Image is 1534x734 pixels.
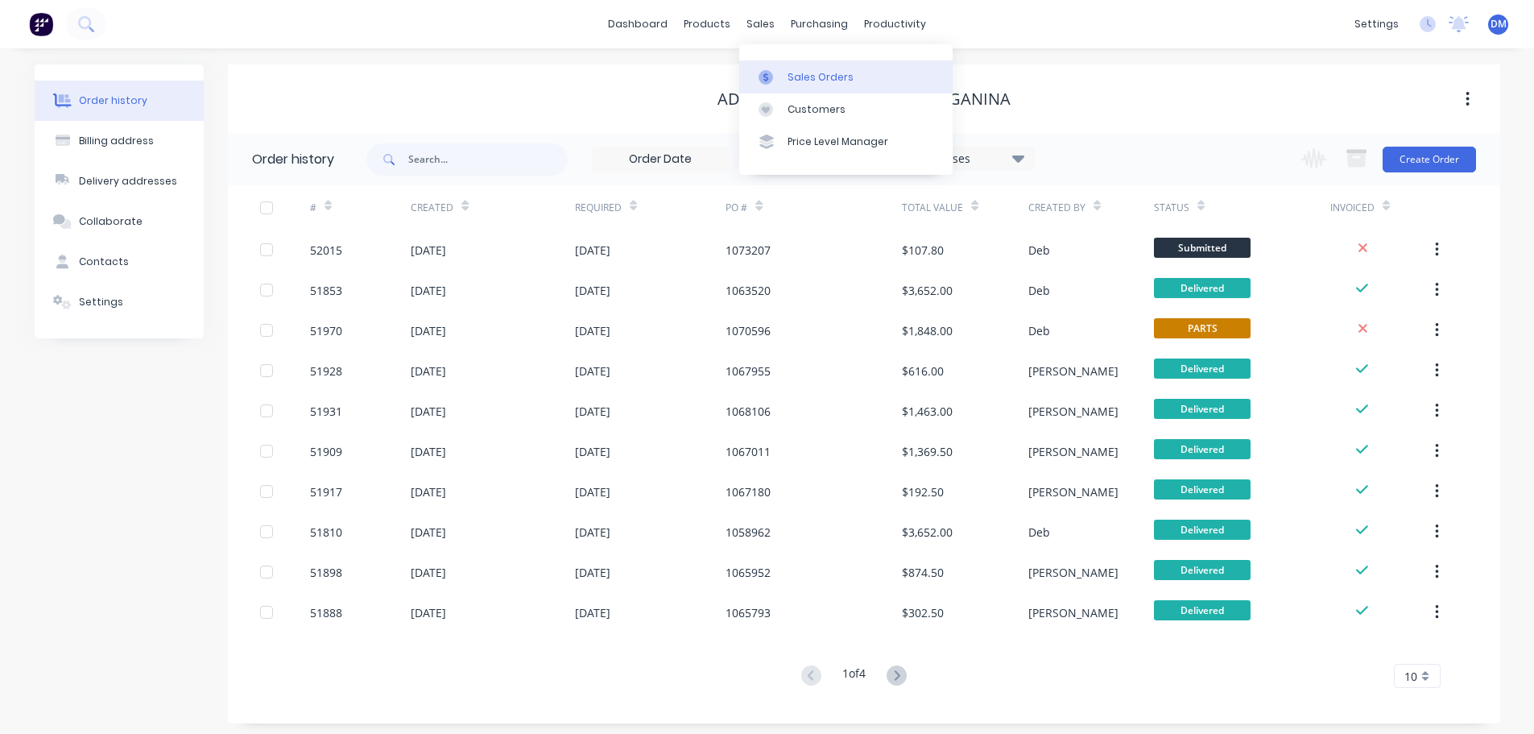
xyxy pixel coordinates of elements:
div: sales [738,12,783,36]
button: Delivery addresses [35,161,204,201]
div: [DATE] [575,524,610,541]
div: Price Level Manager [788,135,888,149]
div: 51970 [310,322,342,339]
span: Delivered [1154,520,1251,540]
div: [DATE] [575,564,610,581]
div: $192.50 [902,483,944,500]
div: 1067955 [726,363,771,379]
div: 1067180 [726,483,771,500]
div: Collaborate [79,214,143,229]
div: 51810 [310,524,342,541]
div: [PERSON_NAME] [1028,403,1118,420]
div: 1067011 [726,443,771,460]
img: Factory [29,12,53,36]
div: Settings [79,295,123,309]
span: Delivered [1154,560,1251,580]
button: Billing address [35,121,204,161]
div: Deb [1028,282,1050,299]
div: settings [1346,12,1407,36]
div: productivity [856,12,934,36]
div: 51931 [310,403,342,420]
span: Delivered [1154,278,1251,298]
div: Created [411,201,453,215]
div: Order history [79,93,147,108]
div: [PERSON_NAME] [1028,443,1118,460]
div: [DATE] [411,564,446,581]
div: Customers [788,102,846,117]
span: PARTS [1154,318,1251,338]
span: Delivered [1154,399,1251,419]
div: [DATE] [411,282,446,299]
div: [DATE] [575,443,610,460]
div: [PERSON_NAME] [1028,604,1118,621]
div: [DATE] [411,322,446,339]
div: [PERSON_NAME] [1028,363,1118,379]
div: PO # [726,185,902,230]
div: $302.50 [902,604,944,621]
span: Delivered [1154,600,1251,620]
div: [DATE] [411,363,446,379]
div: [DATE] [411,242,446,259]
div: 51928 [310,363,342,379]
div: ADAPT A LIFT GROUP P/L - TRUGANINA [717,89,1011,109]
div: Total Value [902,201,963,215]
div: $3,652.00 [902,282,953,299]
div: [DATE] [575,604,610,621]
div: $1,369.50 [902,443,953,460]
div: 1073207 [726,242,771,259]
div: Deb [1028,322,1050,339]
div: Order history [252,150,334,169]
div: $616.00 [902,363,944,379]
span: Delivered [1154,479,1251,500]
span: DM [1491,17,1507,31]
div: [DATE] [575,242,610,259]
div: [PERSON_NAME] [1028,564,1118,581]
div: Delivery addresses [79,174,177,189]
span: 10 [1404,668,1417,685]
div: 51888 [310,604,342,621]
div: [DATE] [411,443,446,460]
a: Price Level Manager [739,126,953,158]
span: Submitted [1154,238,1251,258]
button: Settings [35,282,204,322]
a: Sales Orders [739,60,953,93]
div: [DATE] [575,282,610,299]
div: [DATE] [575,483,610,500]
div: Billing address [79,134,154,148]
div: Status [1154,185,1330,230]
div: $3,652.00 [902,524,953,541]
div: [DATE] [411,483,446,500]
input: Order Date [593,147,728,172]
div: Created By [1028,185,1154,230]
div: 52015 [310,242,342,259]
div: 51917 [310,483,342,500]
span: Delivered [1154,359,1251,379]
div: $1,848.00 [902,322,953,339]
div: 51909 [310,443,342,460]
div: purchasing [783,12,856,36]
button: Create Order [1383,147,1476,172]
div: Contacts [79,255,129,269]
div: 1065793 [726,604,771,621]
input: Search... [408,143,568,176]
button: Contacts [35,242,204,282]
div: [DATE] [575,322,610,339]
div: 29 Statuses [899,150,1034,168]
button: Collaborate [35,201,204,242]
div: $1,463.00 [902,403,953,420]
div: Created [411,185,574,230]
div: $107.80 [902,242,944,259]
div: [PERSON_NAME] [1028,483,1118,500]
div: # [310,201,316,215]
div: [DATE] [575,403,610,420]
div: 51898 [310,564,342,581]
div: PO # [726,201,747,215]
div: Status [1154,201,1189,215]
div: 1058962 [726,524,771,541]
div: # [310,185,411,230]
div: Deb [1028,524,1050,541]
div: Total Value [902,185,1027,230]
div: 1063520 [726,282,771,299]
div: [DATE] [575,363,610,379]
div: [DATE] [411,403,446,420]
